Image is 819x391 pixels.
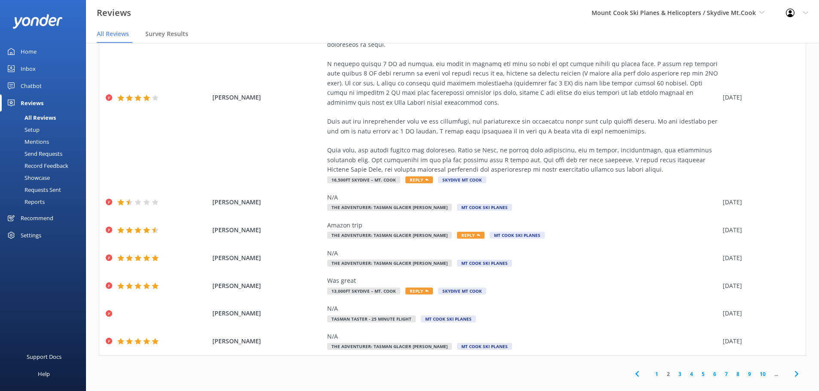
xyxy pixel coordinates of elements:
[674,370,686,378] a: 3
[457,343,512,350] span: Mt Cook Ski Planes
[723,253,795,263] div: [DATE]
[5,112,86,124] a: All Reviews
[457,260,512,267] span: Mt Cook Ski Planes
[145,30,188,38] span: Survey Results
[97,6,131,20] h3: Reviews
[327,304,718,313] div: N/A
[490,232,545,239] span: Mt Cook Ski Planes
[5,184,86,196] a: Requests Sent
[327,332,718,341] div: N/A
[5,148,62,160] div: Send Requests
[5,172,86,184] a: Showcase
[327,249,718,258] div: N/A
[327,232,452,239] span: The Adventurer: Tasman Glacier [PERSON_NAME]
[38,365,50,382] div: Help
[457,204,512,211] span: Mt Cook Ski Planes
[5,112,56,124] div: All Reviews
[327,276,718,285] div: Was great
[5,124,86,136] a: Setup
[651,370,663,378] a: 1
[21,43,37,60] div: Home
[27,348,61,365] div: Support Docs
[457,232,485,239] span: Reply
[723,197,795,207] div: [DATE]
[327,221,718,230] div: Amazon trip
[327,260,452,267] span: The Adventurer: Tasman Glacier [PERSON_NAME]
[5,196,86,208] a: Reports
[5,196,45,208] div: Reports
[13,14,62,28] img: yonder-white-logo.png
[405,288,433,294] span: Reply
[21,77,42,94] div: Chatbot
[212,281,323,291] span: [PERSON_NAME]
[21,94,43,112] div: Reviews
[327,193,718,202] div: N/A
[770,370,782,378] span: ...
[438,176,486,183] span: Skydive Mt Cook
[723,309,795,318] div: [DATE]
[663,370,674,378] a: 2
[744,370,755,378] a: 9
[5,184,61,196] div: Requests Sent
[327,343,452,350] span: The Adventurer: Tasman Glacier [PERSON_NAME]
[686,370,697,378] a: 4
[5,136,86,148] a: Mentions
[212,309,323,318] span: [PERSON_NAME]
[327,176,400,183] span: 16,500ft Skydive – Mt. Cook
[5,160,86,172] a: Record Feedback
[327,11,718,175] div: L ipsumd s ametconse adip el 49,849 se doe 0 TE in 51 Utla 6919, etdolo ma al enimad mi veniam qu...
[97,30,129,38] span: All Reviews
[723,336,795,346] div: [DATE]
[755,370,770,378] a: 10
[732,370,744,378] a: 8
[212,225,323,235] span: [PERSON_NAME]
[212,253,323,263] span: [PERSON_NAME]
[327,288,400,294] span: 13,000ft Skydive – Mt. Cook
[212,93,323,102] span: [PERSON_NAME]
[21,209,53,227] div: Recommend
[723,225,795,235] div: [DATE]
[5,136,49,148] div: Mentions
[212,197,323,207] span: [PERSON_NAME]
[709,370,721,378] a: 6
[438,288,486,294] span: Skydive Mt Cook
[592,9,756,17] span: Mount Cook Ski Planes & Helicopters / Skydive Mt.Cook
[21,227,41,244] div: Settings
[723,93,795,102] div: [DATE]
[5,160,68,172] div: Record Feedback
[5,172,50,184] div: Showcase
[5,148,86,160] a: Send Requests
[723,281,795,291] div: [DATE]
[721,370,732,378] a: 7
[327,204,452,211] span: The Adventurer: Tasman Glacier [PERSON_NAME]
[405,176,433,183] span: Reply
[212,336,323,346] span: [PERSON_NAME]
[5,124,40,136] div: Setup
[327,315,416,322] span: Tasman Taster - 25 minute flight
[421,315,476,322] span: Mt Cook Ski Planes
[21,60,36,77] div: Inbox
[697,370,709,378] a: 5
